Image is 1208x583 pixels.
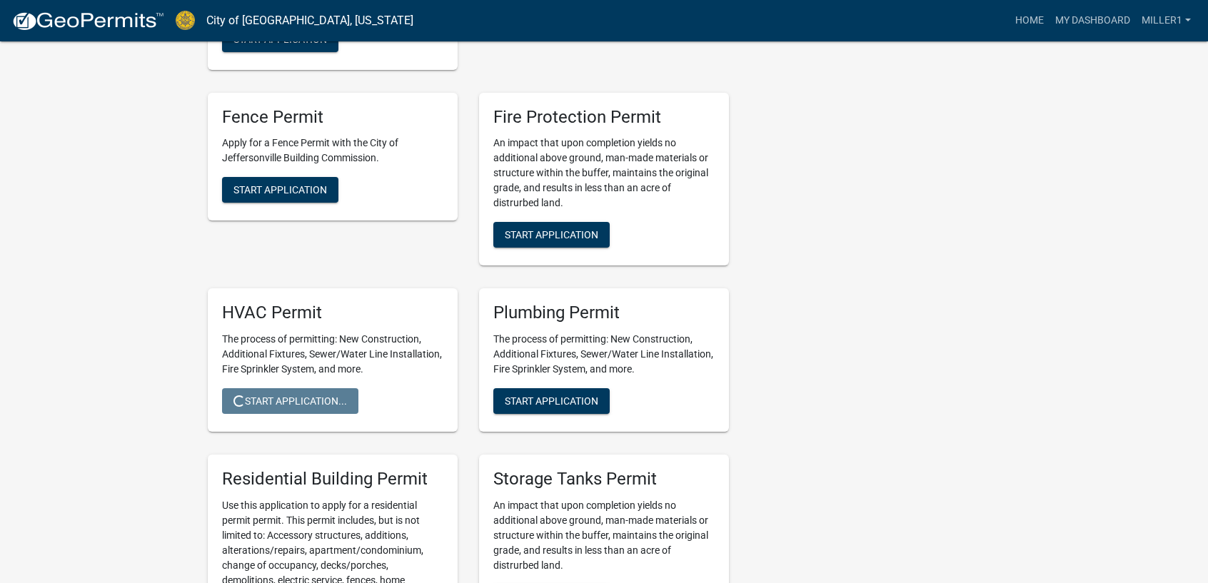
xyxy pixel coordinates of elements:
p: An impact that upon completion yields no additional above ground, man-made materials or structure... [493,136,715,211]
p: An impact that upon completion yields no additional above ground, man-made materials or structure... [493,498,715,573]
h5: Storage Tanks Permit [493,469,715,490]
a: City of [GEOGRAPHIC_DATA], [US_STATE] [206,9,413,33]
span: Start Application [233,184,327,196]
p: The process of permitting: New Construction, Additional Fixtures, Sewer/Water Line Installation, ... [222,332,443,377]
button: Start Application [493,388,610,414]
p: Apply for a Fence Permit with the City of Jeffersonville Building Commission. [222,136,443,166]
span: Start Application [505,395,598,407]
a: Home [1010,7,1050,34]
h5: HVAC Permit [222,303,443,323]
button: Start Application [222,177,338,203]
h5: Plumbing Permit [493,303,715,323]
button: Start Application... [222,388,358,414]
img: City of Jeffersonville, Indiana [176,11,195,30]
h5: Residential Building Permit [222,469,443,490]
a: My Dashboard [1050,7,1136,34]
button: Start Application [222,26,338,52]
p: The process of permitting: New Construction, Additional Fixtures, Sewer/Water Line Installation, ... [493,332,715,377]
h5: Fence Permit [222,107,443,128]
button: Start Application [493,222,610,248]
span: Start Application [233,33,327,44]
span: Start Application... [233,395,347,407]
h5: Fire Protection Permit [493,107,715,128]
span: Start Application [505,229,598,240]
a: MILLER1 [1136,7,1197,34]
